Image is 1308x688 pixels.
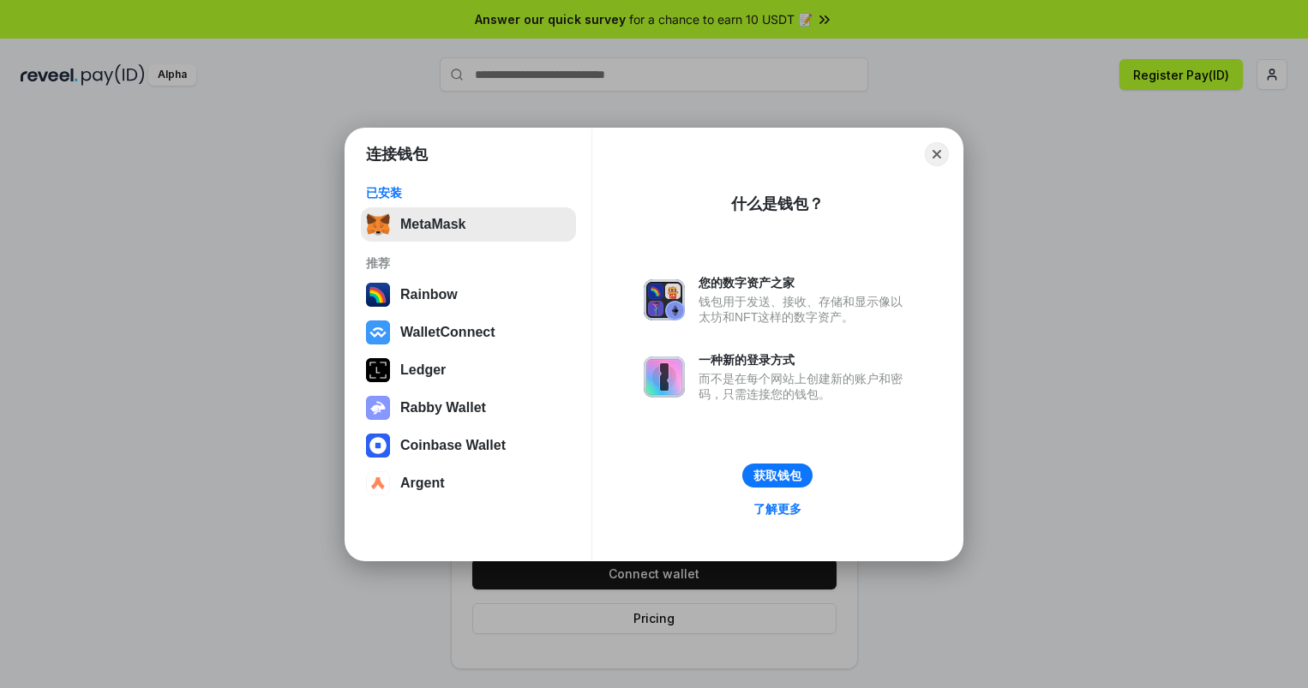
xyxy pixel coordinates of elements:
div: 已安装 [366,185,571,200]
img: svg+xml,%3Csvg%20width%3D%2228%22%20height%3D%2228%22%20viewBox%3D%220%200%2028%2028%22%20fill%3D... [366,471,390,495]
div: 您的数字资产之家 [699,275,911,290]
button: Rainbow [361,278,576,312]
img: svg+xml,%3Csvg%20xmlns%3D%22http%3A%2F%2Fwww.w3.org%2F2000%2Fsvg%22%20width%3D%2228%22%20height%3... [366,358,390,382]
div: Rainbow [400,287,458,302]
img: svg+xml,%3Csvg%20xmlns%3D%22http%3A%2F%2Fwww.w3.org%2F2000%2Fsvg%22%20fill%3D%22none%22%20viewBox... [366,396,390,420]
button: Coinbase Wallet [361,428,576,463]
div: 一种新的登录方式 [699,352,911,368]
div: WalletConnect [400,325,495,340]
div: Coinbase Wallet [400,438,506,453]
div: Ledger [400,362,446,378]
img: svg+xml,%3Csvg%20width%3D%2228%22%20height%3D%2228%22%20viewBox%3D%220%200%2028%2028%22%20fill%3D... [366,434,390,458]
h1: 连接钱包 [366,144,428,165]
div: 了解更多 [753,501,801,517]
img: svg+xml,%3Csvg%20width%3D%22120%22%20height%3D%22120%22%20viewBox%3D%220%200%20120%20120%22%20fil... [366,283,390,307]
div: 而不是在每个网站上创建新的账户和密码，只需连接您的钱包。 [699,371,911,402]
button: 获取钱包 [742,464,813,488]
div: 钱包用于发送、接收、存储和显示像以太坊和NFT这样的数字资产。 [699,294,911,325]
button: Close [925,142,949,166]
div: Argent [400,476,445,491]
a: 了解更多 [743,498,812,520]
div: Rabby Wallet [400,400,486,416]
div: MetaMask [400,217,465,232]
button: Ledger [361,353,576,387]
div: 什么是钱包？ [731,194,824,214]
button: MetaMask [361,207,576,242]
img: svg+xml,%3Csvg%20fill%3D%22none%22%20height%3D%2233%22%20viewBox%3D%220%200%2035%2033%22%20width%... [366,212,390,236]
img: svg+xml,%3Csvg%20xmlns%3D%22http%3A%2F%2Fwww.w3.org%2F2000%2Fsvg%22%20fill%3D%22none%22%20viewBox... [644,356,685,398]
button: Rabby Wallet [361,391,576,425]
button: Argent [361,466,576,500]
img: svg+xml,%3Csvg%20xmlns%3D%22http%3A%2F%2Fwww.w3.org%2F2000%2Fsvg%22%20fill%3D%22none%22%20viewBox... [644,279,685,320]
button: WalletConnect [361,315,576,350]
div: 推荐 [366,255,571,271]
img: svg+xml,%3Csvg%20width%3D%2228%22%20height%3D%2228%22%20viewBox%3D%220%200%2028%2028%22%20fill%3D... [366,320,390,344]
div: 获取钱包 [753,468,801,483]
